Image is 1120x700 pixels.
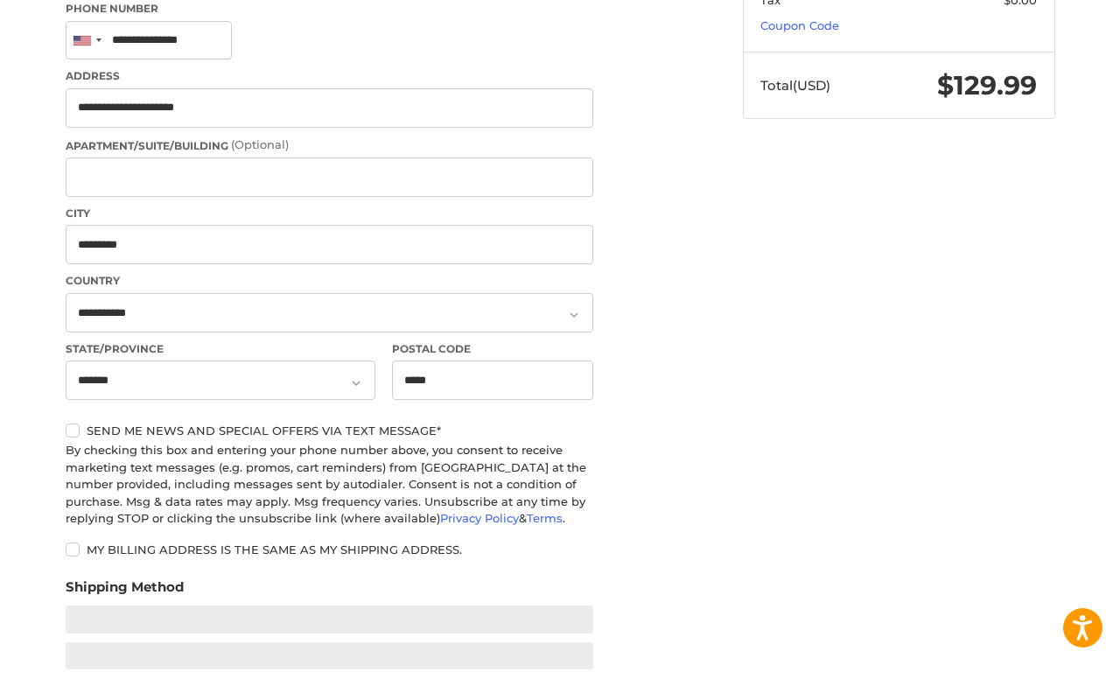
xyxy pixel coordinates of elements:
[66,1,593,17] label: Phone Number
[231,137,289,151] small: (Optional)
[760,18,839,32] a: Coupon Code
[66,577,184,605] legend: Shipping Method
[66,68,593,84] label: Address
[66,22,107,59] div: United States: +1
[527,511,563,525] a: Terms
[66,136,593,154] label: Apartment/Suite/Building
[66,206,593,221] label: City
[760,77,830,94] span: Total (USD)
[66,341,375,357] label: State/Province
[440,511,519,525] a: Privacy Policy
[392,341,593,357] label: Postal Code
[66,273,593,289] label: Country
[66,542,593,556] label: My billing address is the same as my shipping address.
[66,442,593,528] div: By checking this box and entering your phone number above, you consent to receive marketing text ...
[937,69,1037,101] span: $129.99
[66,423,593,437] label: Send me news and special offers via text message*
